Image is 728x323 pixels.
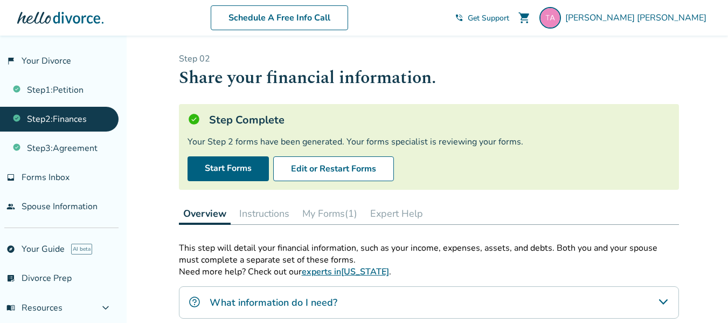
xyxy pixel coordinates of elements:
[6,274,15,283] span: list_alt_check
[565,12,711,24] span: [PERSON_NAME] [PERSON_NAME]
[179,53,679,65] p: Step 0 2
[455,13,509,23] a: phone_in_talkGet Support
[99,301,112,314] span: expand_more
[6,245,15,253] span: explore
[273,156,394,181] button: Edit or Restart Forms
[188,156,269,181] a: Start Forms
[188,295,201,308] img: What information do I need?
[22,171,70,183] span: Forms Inbox
[298,203,362,224] button: My Forms(1)
[210,295,337,310] h4: What information do I need?
[188,136,670,148] div: Your Step 2 forms have been generated. Your forms specialist is reviewing your forms.
[6,173,15,182] span: inbox
[539,7,561,29] img: eimmatenaj@aol.com
[674,271,728,323] iframe: Chat Widget
[6,304,15,312] span: menu_book
[366,203,427,224] button: Expert Help
[209,113,285,127] h5: Step Complete
[6,202,15,211] span: people
[179,203,231,225] button: Overview
[179,286,679,319] div: What information do I need?
[518,11,531,24] span: shopping_cart
[468,13,509,23] span: Get Support
[179,65,679,91] h1: Share your financial information.
[455,13,463,22] span: phone_in_talk
[235,203,294,224] button: Instructions
[211,5,348,30] a: Schedule A Free Info Call
[6,302,63,314] span: Resources
[179,242,679,266] p: This step will detail your financial information, such as your income, expenses, assets, and debt...
[6,57,15,65] span: flag_2
[71,244,92,255] span: AI beta
[179,266,679,278] p: Need more help? Check out our .
[302,266,389,278] a: experts in[US_STATE]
